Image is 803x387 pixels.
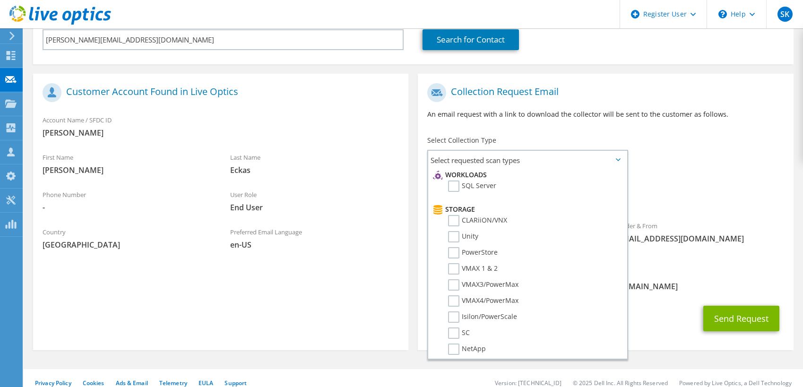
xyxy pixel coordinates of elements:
[448,295,518,307] label: VMAX4/PowerMax
[33,185,221,217] div: Phone Number
[418,216,605,259] div: To
[230,240,399,250] span: en-US
[83,379,104,387] a: Cookies
[224,379,247,387] a: Support
[43,240,211,250] span: [GEOGRAPHIC_DATA]
[230,202,399,213] span: End User
[448,247,498,258] label: PowerStore
[427,136,496,145] label: Select Collection Type
[431,169,622,181] li: Workloads
[230,165,399,175] span: Eckas
[448,327,470,339] label: SC
[43,202,211,213] span: -
[427,109,784,120] p: An email request with a link to download the collector will be sent to the customer as follows.
[116,379,148,387] a: Ads & Email
[35,379,71,387] a: Privacy Policy
[718,10,727,18] svg: \n
[777,7,793,22] span: SK
[448,311,517,323] label: Isilon/PowerScale
[448,344,486,355] label: NetApp
[448,231,478,242] label: Unity
[495,379,561,387] li: Version: [TECHNICAL_ID]
[448,215,507,226] label: CLARiiON/VNX
[221,147,408,180] div: Last Name
[615,233,784,244] span: [EMAIL_ADDRESS][DOMAIN_NAME]
[33,222,221,255] div: Country
[427,83,779,102] h1: Collection Request Email
[431,204,622,215] li: Storage
[159,379,187,387] a: Telemetry
[43,128,399,138] span: [PERSON_NAME]
[448,181,496,192] label: SQL Server
[33,147,221,180] div: First Name
[418,173,793,211] div: Requested Collections
[43,83,394,102] h1: Customer Account Found in Live Optics
[43,165,211,175] span: [PERSON_NAME]
[221,185,408,217] div: User Role
[606,216,794,249] div: Sender & From
[423,29,519,50] a: Search for Contact
[418,264,793,296] div: CC & Reply To
[679,379,792,387] li: Powered by Live Optics, a Dell Technology
[703,306,779,331] button: Send Request
[573,379,668,387] li: © 2025 Dell Inc. All Rights Reserved
[428,151,626,170] span: Select requested scan types
[448,263,498,275] label: VMAX 1 & 2
[33,110,408,143] div: Account Name / SFDC ID
[448,279,518,291] label: VMAX3/PowerMax
[221,222,408,255] div: Preferred Email Language
[199,379,213,387] a: EULA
